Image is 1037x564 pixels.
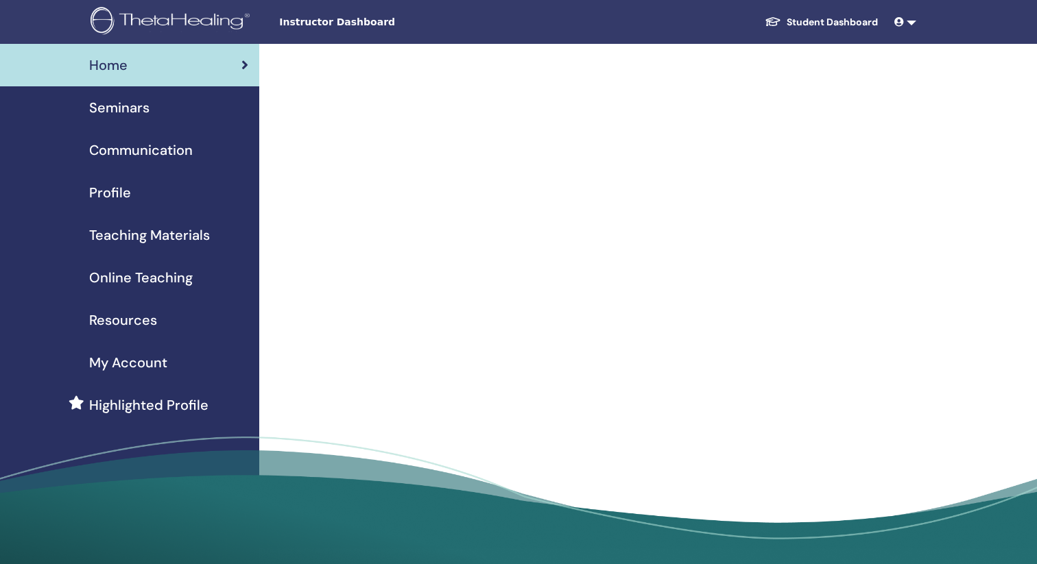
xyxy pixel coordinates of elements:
[89,310,157,330] span: Resources
[765,16,781,27] img: graduation-cap-white.svg
[89,352,167,373] span: My Account
[89,182,131,203] span: Profile
[89,55,128,75] span: Home
[89,97,150,118] span: Seminars
[89,395,208,415] span: Highlighted Profile
[89,225,210,245] span: Teaching Materials
[279,15,485,29] span: Instructor Dashboard
[754,10,889,35] a: Student Dashboard
[91,7,254,38] img: logo.png
[89,140,193,160] span: Communication
[89,267,193,288] span: Online Teaching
